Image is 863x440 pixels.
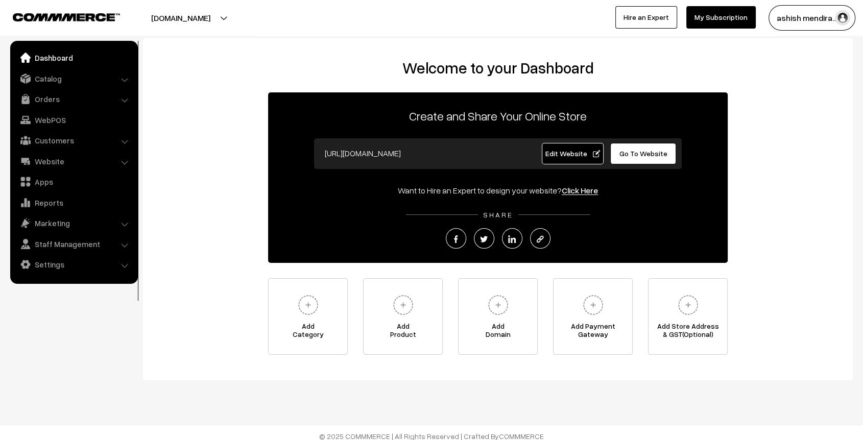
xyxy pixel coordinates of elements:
[268,184,728,197] div: Want to Hire an Expert to design your website?
[579,291,607,319] img: plus.svg
[13,193,134,212] a: Reports
[835,10,850,26] img: user
[458,278,538,355] a: AddDomain
[674,291,702,319] img: plus.svg
[13,69,134,88] a: Catalog
[648,278,728,355] a: Add Store Address& GST(Optional)
[615,6,677,29] a: Hire an Expert
[13,131,134,150] a: Customers
[294,291,322,319] img: plus.svg
[686,6,756,29] a: My Subscription
[13,214,134,232] a: Marketing
[389,291,417,319] img: plus.svg
[619,149,667,158] span: Go To Website
[13,152,134,170] a: Website
[268,107,728,125] p: Create and Share Your Online Store
[562,185,598,195] a: Click Here
[610,143,676,164] a: Go To Website
[13,13,120,21] img: COMMMERCE
[153,59,843,77] h2: Welcome to your Dashboard
[115,5,246,31] button: [DOMAIN_NAME]
[13,255,134,274] a: Settings
[484,291,512,319] img: plus.svg
[459,322,537,343] span: Add Domain
[13,235,134,253] a: Staff Management
[13,111,134,129] a: WebPOS
[13,48,134,67] a: Dashboard
[364,322,442,343] span: Add Product
[269,322,347,343] span: Add Category
[542,143,604,164] a: Edit Website
[13,90,134,108] a: Orders
[478,210,518,219] span: SHARE
[545,149,600,158] span: Edit Website
[769,5,855,31] button: ashish mendira…
[13,173,134,191] a: Apps
[13,10,102,22] a: COMMMERCE
[554,322,632,343] span: Add Payment Gateway
[649,322,727,343] span: Add Store Address & GST(Optional)
[553,278,633,355] a: Add PaymentGateway
[363,278,443,355] a: AddProduct
[268,278,348,355] a: AddCategory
